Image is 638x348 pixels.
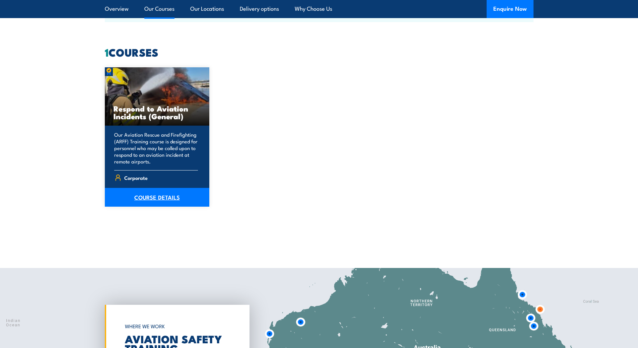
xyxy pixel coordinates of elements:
[124,172,148,183] span: Corporate
[114,131,198,165] p: Our Aviation Rescue and Firefighting (ARFF) Training course is designed for personnel who may be ...
[105,188,210,207] a: COURSE DETAILS
[105,47,534,57] h2: COURSES
[105,44,109,60] strong: 1
[125,320,226,332] h6: WHERE WE WORK
[114,105,201,120] h3: Respond to Aviation Incidents (General)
